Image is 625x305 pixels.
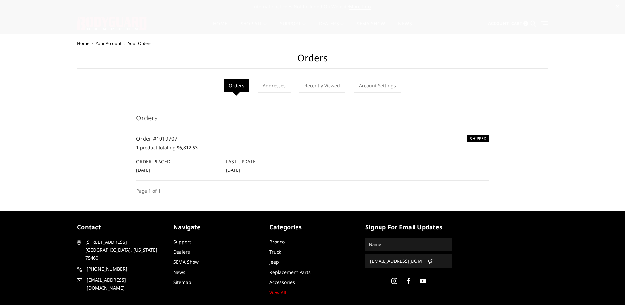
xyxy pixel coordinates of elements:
[136,135,177,142] a: Order #1019707
[136,187,161,195] li: Page 1 of 1
[77,40,89,46] a: Home
[173,269,185,275] a: News
[136,158,219,165] h6: Order Placed
[85,238,161,262] span: [STREET_ADDRESS] [GEOGRAPHIC_DATA], [US_STATE] 75460
[213,21,227,34] a: Home
[280,21,306,34] a: Support
[173,223,260,232] h5: Navigate
[299,79,345,93] a: Recently Viewed
[226,167,240,173] span: [DATE]
[226,158,309,165] h6: Last Update
[87,276,162,292] span: [EMAIL_ADDRESS][DOMAIN_NAME]
[269,259,279,265] a: Jeep
[523,21,528,26] span: 0
[77,276,163,292] a: [EMAIL_ADDRESS][DOMAIN_NAME]
[136,144,489,152] p: 1 product totaling $6,812.53
[87,265,162,273] span: [PHONE_NUMBER]
[349,3,371,10] a: More Info
[319,21,344,34] a: Dealers
[77,52,548,69] h1: Orders
[269,279,295,285] a: Accessories
[136,113,489,128] h3: Orders
[365,223,452,232] h5: signup for email updates
[269,223,356,232] h5: Categories
[511,15,528,32] a: Cart 0
[269,249,281,255] a: Truck
[77,265,163,273] a: [PHONE_NUMBER]
[269,289,286,296] a: View All
[241,21,267,34] a: shop all
[173,239,191,245] a: Support
[511,20,522,26] span: Cart
[173,259,199,265] a: SEMA Show
[77,223,163,232] h5: contact
[357,21,385,34] a: SEMA Show
[467,135,489,142] h6: SHIPPED
[488,15,509,32] a: Account
[136,167,150,173] span: [DATE]
[173,249,190,255] a: Dealers
[128,40,151,46] span: Your Orders
[354,79,401,93] a: Account Settings
[77,17,147,30] img: BODYGUARD BUMPERS
[173,279,191,285] a: Sitemap
[224,79,249,92] li: Orders
[366,239,451,250] input: Name
[488,20,509,26] span: Account
[269,269,311,275] a: Replacement Parts
[96,40,122,46] a: Your Account
[367,256,424,266] input: Email
[398,21,412,34] a: News
[258,79,291,93] a: Addresses
[269,239,285,245] a: Bronco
